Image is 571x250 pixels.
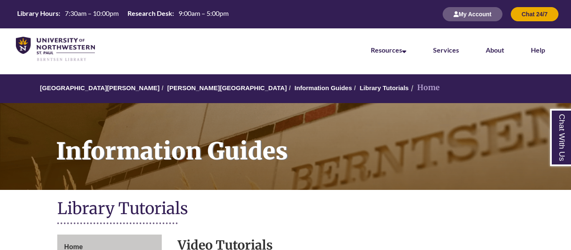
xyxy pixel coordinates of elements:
a: [GEOGRAPHIC_DATA][PERSON_NAME] [40,84,160,91]
a: Chat 24/7 [511,10,558,18]
h1: Information Guides [47,103,571,179]
th: Library Hours: [14,9,61,18]
a: Hours Today [14,9,232,20]
table: Hours Today [14,9,232,19]
button: Chat 24/7 [511,7,558,21]
a: Services [433,46,459,54]
button: My Account [443,7,502,21]
img: UNWSP Library Logo [16,37,95,62]
span: 9:00am – 5:00pm [178,9,229,17]
a: Library Tutorials [359,84,408,91]
span: 7:30am – 10:00pm [65,9,119,17]
a: Help [531,46,545,54]
a: [PERSON_NAME][GEOGRAPHIC_DATA] [167,84,287,91]
a: About [486,46,504,54]
a: My Account [443,10,502,18]
a: Resources [371,46,406,54]
h1: Library Tutorials [57,198,514,220]
th: Research Desk: [124,9,175,18]
li: Home [409,82,440,94]
a: Information Guides [295,84,352,91]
